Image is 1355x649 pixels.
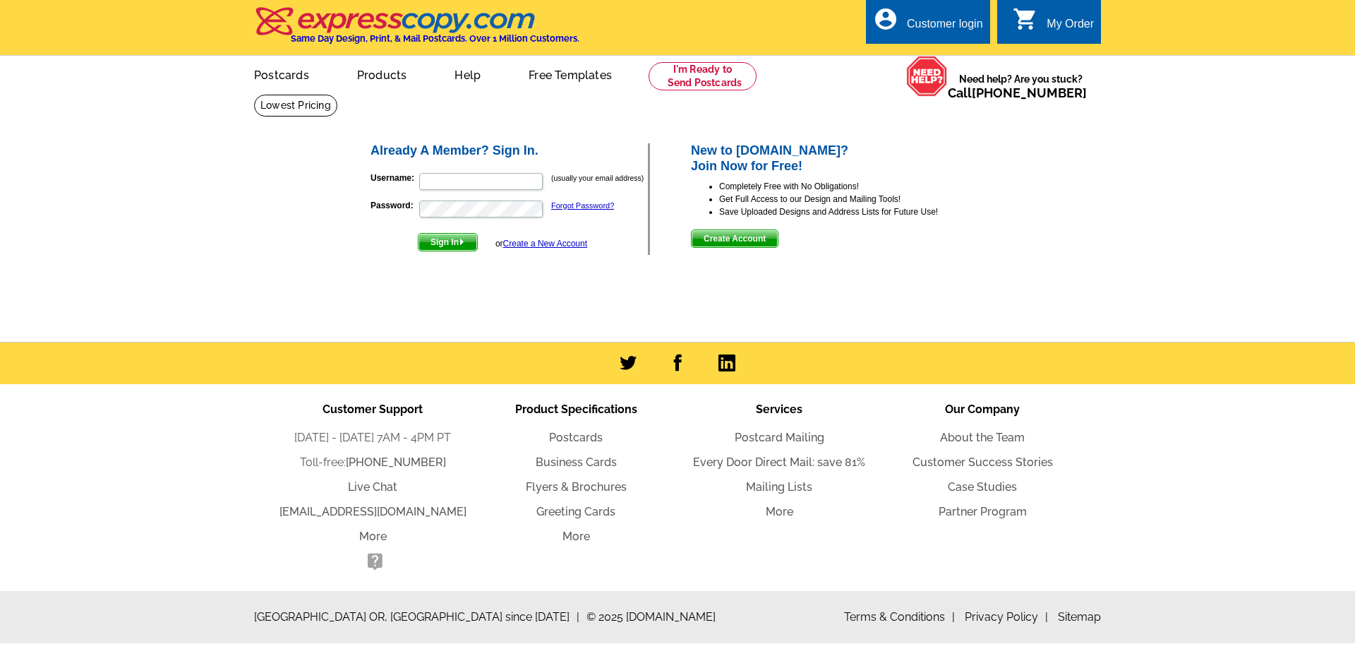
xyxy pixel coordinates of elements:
span: Our Company [945,403,1020,416]
h2: New to [DOMAIN_NAME]? Join Now for Free! [691,143,987,174]
a: Postcard Mailing [735,431,824,444]
li: [DATE] - [DATE] 7AM - 4PM PT [271,429,474,446]
span: Call [948,85,1087,100]
a: Flyers & Brochures [526,480,627,494]
h4: Same Day Design, Print, & Mail Postcards. Over 1 Million Customers. [291,33,579,44]
label: Username: [371,172,418,184]
a: Forgot Password? [551,201,614,210]
a: About the Team [940,431,1025,444]
div: Customer login [907,18,983,37]
a: Help [432,57,503,90]
a: Mailing Lists [746,480,812,494]
span: Sign In [418,234,477,251]
a: Postcards [231,57,332,90]
li: Get Full Access to our Design and Mailing Tools! [719,193,987,206]
span: Product Specifications [515,403,637,416]
li: Save Uploaded Designs and Address Lists for Future Use! [719,206,987,218]
div: My Order [1047,18,1094,37]
img: button-next-arrow-white.png [459,239,465,245]
span: [GEOGRAPHIC_DATA] OR, [GEOGRAPHIC_DATA] since [DATE] [254,609,579,626]
a: Free Templates [506,57,634,90]
a: Same Day Design, Print, & Mail Postcards. Over 1 Million Customers. [254,17,579,44]
a: Business Cards [536,456,617,469]
a: Case Studies [948,480,1017,494]
span: Need help? Are you stuck? [948,72,1094,100]
img: help [906,56,948,97]
a: Postcards [549,431,603,444]
a: More [766,505,793,518]
a: Greeting Cards [536,505,615,518]
span: Create Account [692,230,778,247]
a: Partner Program [939,505,1027,518]
div: or [495,237,587,250]
a: Create a New Account [503,239,587,249]
a: Every Door Direct Mail: save 81% [693,456,865,469]
a: Privacy Policy [965,610,1048,624]
button: Sign In [418,233,478,251]
a: [PHONE_NUMBER] [346,456,446,469]
span: © 2025 [DOMAIN_NAME] [586,609,716,626]
i: account_circle [873,6,898,32]
span: Customer Support [323,403,423,416]
button: Create Account [691,230,778,248]
h2: Already A Member? Sign In. [371,143,648,159]
li: Completely Free with No Obligations! [719,180,987,193]
a: Live Chat [348,480,397,494]
a: Terms & Conditions [844,610,955,624]
a: account_circle Customer login [873,16,983,33]
a: Customer Success Stories [913,456,1053,469]
i: shopping_cart [1013,6,1038,32]
a: Sitemap [1058,610,1101,624]
a: Products [335,57,430,90]
a: [PHONE_NUMBER] [972,85,1087,100]
a: More [359,530,387,543]
li: Toll-free: [271,454,474,471]
a: shopping_cart My Order [1013,16,1094,33]
small: (usually your email address) [551,174,644,182]
label: Password: [371,199,418,212]
a: More [562,530,590,543]
a: [EMAIL_ADDRESS][DOMAIN_NAME] [279,505,466,518]
span: Services [756,403,802,416]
